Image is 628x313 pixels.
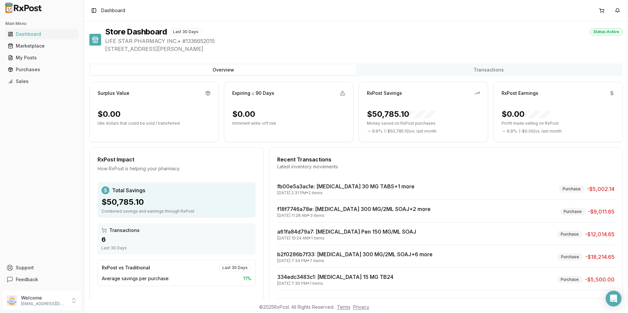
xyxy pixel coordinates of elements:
a: Sales [5,75,78,87]
div: Marketplace [8,43,76,49]
p: Profit made selling on RxPost [502,121,615,126]
button: Dashboard [3,29,81,39]
div: Status: Active [590,28,623,35]
div: $0.00 [98,109,121,119]
button: My Posts [3,52,81,63]
div: Last 30 Days [169,28,202,35]
div: Last 30 Days [219,264,251,271]
span: Total Savings [112,186,145,194]
div: Purchase [559,185,584,193]
p: Welcome [21,295,67,301]
div: Dashboard [8,31,76,37]
div: Combined savings and earnings through RxPost [101,209,252,214]
button: Overview [91,65,356,75]
span: -$5,500.00 [585,276,615,283]
div: Purchase [557,253,583,261]
button: Transactions [356,65,621,75]
div: RxPost Earnings [502,90,538,96]
span: LIFE STAR PHARMACY INC. • # 1336652015 [105,37,623,45]
a: f18f7746a78e: [MEDICAL_DATA] 300 MG/2ML SOAJ+2 more [277,206,431,212]
h2: Main Menu [5,21,78,26]
span: 0.0 % [507,129,517,134]
button: Support [3,262,81,274]
nav: breadcrumb [101,7,125,14]
a: a61fa84d79a7: [MEDICAL_DATA] Pen 150 MG/ML SOAJ [277,228,416,235]
span: Dashboard [101,7,125,14]
div: Recent Transactions [277,156,615,163]
div: 6 [101,235,252,244]
p: [EMAIL_ADDRESS][DOMAIN_NAME] [21,301,67,306]
div: [DATE] 7:30 PM • 1 items [277,281,393,286]
div: Last 30 Days [101,245,252,251]
p: Imminent write-off risk [232,121,345,126]
div: Expiring ≤ 90 Days [232,90,274,96]
span: -$5,002.14 [587,185,615,193]
span: 11 % [243,275,251,282]
span: Feedback [16,276,38,283]
a: Terms [337,304,350,310]
div: $50,785.10 [101,197,252,207]
a: Privacy [353,304,369,310]
button: Sales [3,76,81,87]
img: User avatar [7,295,17,306]
span: ( - $0.00 ) vs. last month [519,129,562,134]
a: Marketplace [5,40,78,52]
span: -$18,214.65 [585,253,615,261]
button: Marketplace [3,41,81,51]
button: View All Transactions [277,298,615,309]
span: [STREET_ADDRESS][PERSON_NAME] [105,45,623,53]
a: My Posts [5,52,78,64]
div: Surplus Value [98,90,129,96]
a: Dashboard [5,28,78,40]
span: Average savings per purchase: [102,275,169,282]
div: How RxPost is helping your pharmacy [98,165,256,172]
div: [DATE] 10:24 AM • 1 items [277,236,416,241]
div: $0.00 [232,109,255,119]
span: ( - $50,785.10 ) vs. last month [384,129,437,134]
div: [DATE] 2:31 PM • 2 items [277,190,415,196]
div: My Posts [8,54,76,61]
img: RxPost Logo [3,3,45,13]
div: Open Intercom Messenger [606,291,621,306]
div: RxPost vs Traditional [102,264,150,271]
span: 0.0 % [372,129,382,134]
a: 334edc3483c1: [MEDICAL_DATA] 15 MG TB24 [277,274,393,280]
div: RxPost Impact [98,156,256,163]
div: Sales [8,78,76,85]
div: $50,785.10 [367,109,436,119]
div: RxPost Savings [367,90,402,96]
div: Purchase [560,208,585,215]
div: Purchases [8,66,76,73]
a: b2f0286b7f33: [MEDICAL_DATA] 300 MG/2ML SOAJ+6 more [277,251,433,258]
p: Money saved on RxPost purchases [367,121,480,126]
div: Purchase [557,231,582,238]
div: Latest inventory movements [277,163,615,170]
div: $0.00 [502,109,551,119]
span: Transactions [109,227,140,234]
button: Feedback [3,274,81,285]
button: Purchases [3,64,81,75]
span: -$12,014.65 [585,230,615,238]
a: Purchases [5,64,78,75]
h1: Store Dashboard [105,27,167,37]
a: fb00e5a3ac1e: [MEDICAL_DATA] 30 MG TABS+1 more [277,183,415,190]
div: [DATE] 11:28 AM • 3 items [277,213,431,218]
p: Idle dollars that could be sold / transferred [98,121,211,126]
span: -$9,011.65 [588,208,615,216]
div: [DATE] 7:34 PM • 7 items [277,258,433,263]
div: Purchase [557,276,582,283]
